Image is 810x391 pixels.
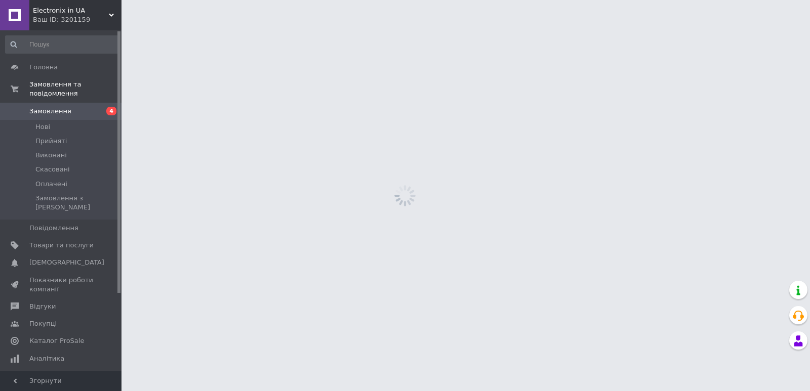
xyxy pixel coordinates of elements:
span: Нові [35,122,50,132]
span: Відгуки [29,302,56,311]
span: Замовлення [29,107,71,116]
span: Оплачені [35,180,67,189]
span: Аналітика [29,354,64,363]
span: Electronix in UA [33,6,109,15]
span: Скасовані [35,165,70,174]
div: Ваш ID: 3201159 [33,15,121,24]
span: Виконані [35,151,67,160]
span: 4 [106,107,116,115]
span: [DEMOGRAPHIC_DATA] [29,258,104,267]
span: Товари та послуги [29,241,94,250]
span: Головна [29,63,58,72]
span: Каталог ProSale [29,336,84,345]
span: Прийняті [35,137,67,146]
span: Повідомлення [29,224,78,233]
span: Замовлення з [PERSON_NAME] [35,194,118,212]
input: Пошук [5,35,119,54]
span: Замовлення та повідомлення [29,80,121,98]
span: Показники роботи компанії [29,276,94,294]
span: Покупці [29,319,57,328]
